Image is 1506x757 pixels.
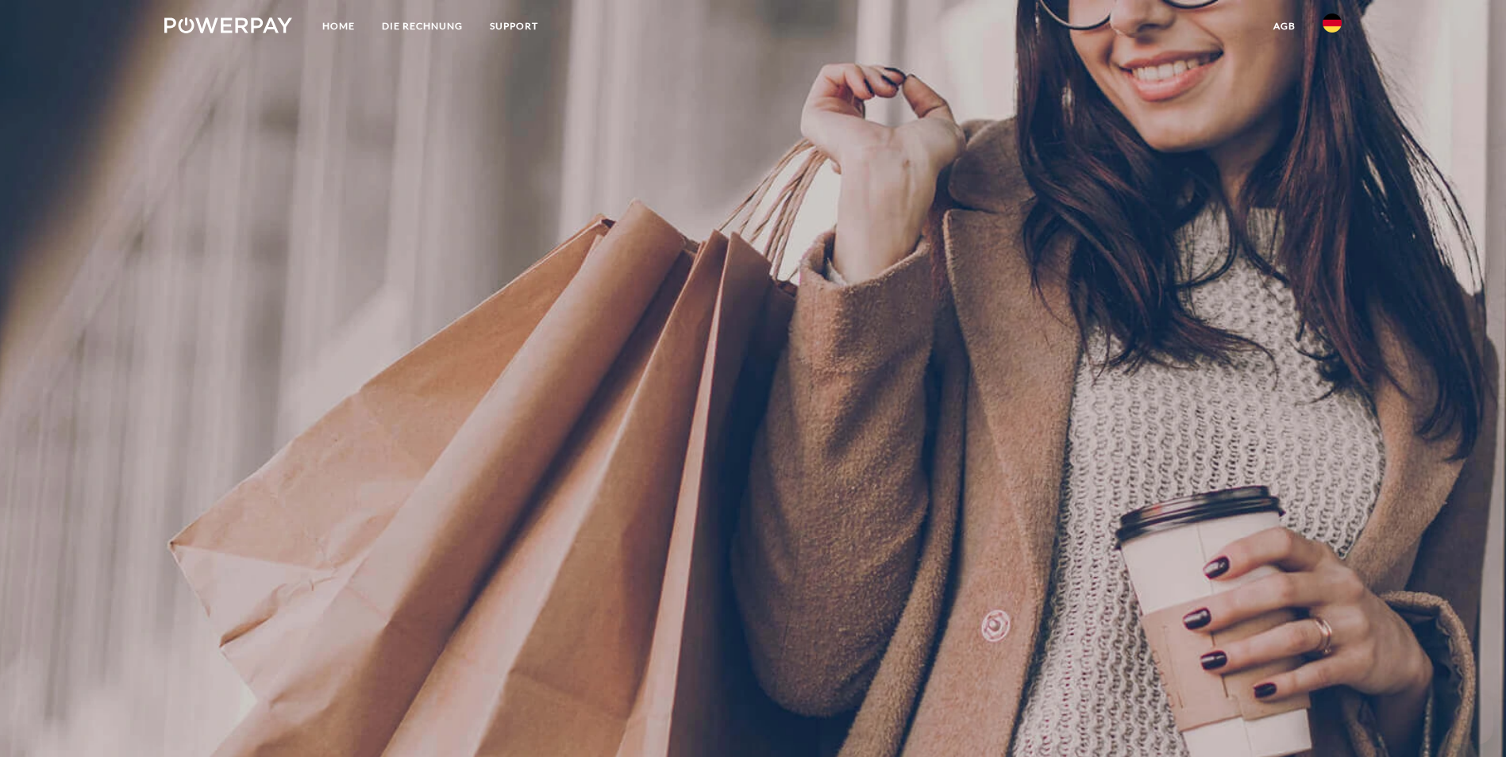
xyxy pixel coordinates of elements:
[476,12,552,40] a: SUPPORT
[1323,13,1342,33] img: de
[1442,694,1493,744] iframe: Button to launch messaging window
[309,12,368,40] a: Home
[1260,12,1309,40] a: agb
[368,12,476,40] a: DIE RECHNUNG
[164,17,292,33] img: logo-powerpay-white.svg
